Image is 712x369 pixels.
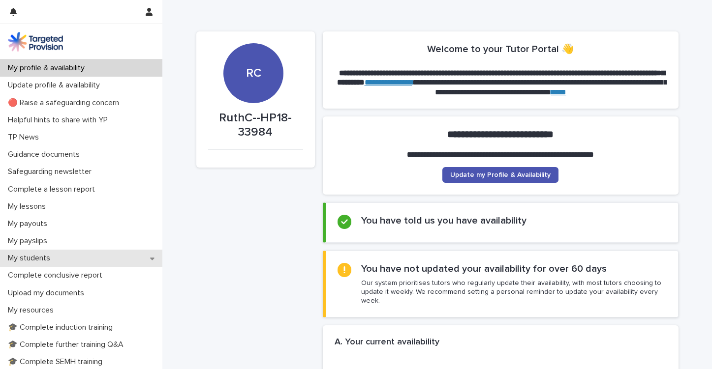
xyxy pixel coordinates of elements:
[4,167,99,176] p: Safeguarding newsletter
[4,306,62,315] p: My resources
[427,43,574,55] h2: Welcome to your Tutor Portal 👋
[4,271,110,280] p: Complete conclusive report
[4,236,55,246] p: My payslips
[361,263,607,275] h2: You have not updated your availability for over 60 days
[4,357,110,367] p: 🎓 Complete SEMH training
[4,288,92,298] p: Upload my documents
[208,111,303,140] p: RuthC--HP18-33984
[450,171,551,178] span: Update my Profile & Availability
[4,63,93,73] p: My profile & availability
[4,254,58,263] p: My students
[4,219,55,228] p: My payouts
[4,115,116,125] p: Helpful hints to share with YP
[4,185,103,194] p: Complete a lesson report
[4,133,47,142] p: TP News
[442,167,558,183] a: Update my Profile & Availability
[4,323,121,332] p: 🎓 Complete induction training
[361,215,526,227] h2: You have told us you have availability
[4,81,108,90] p: Update profile & availability
[223,6,283,81] div: RC
[4,98,127,108] p: 🔴 Raise a safeguarding concern
[4,150,88,159] p: Guidance documents
[4,340,131,349] p: 🎓 Complete further training Q&A
[8,32,63,52] img: M5nRWzHhSzIhMunXDL62
[335,337,439,348] h2: A. Your current availability
[361,279,666,306] p: Our system prioritises tutors who regularly update their availability, with most tutors choosing ...
[4,202,54,211] p: My lessons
